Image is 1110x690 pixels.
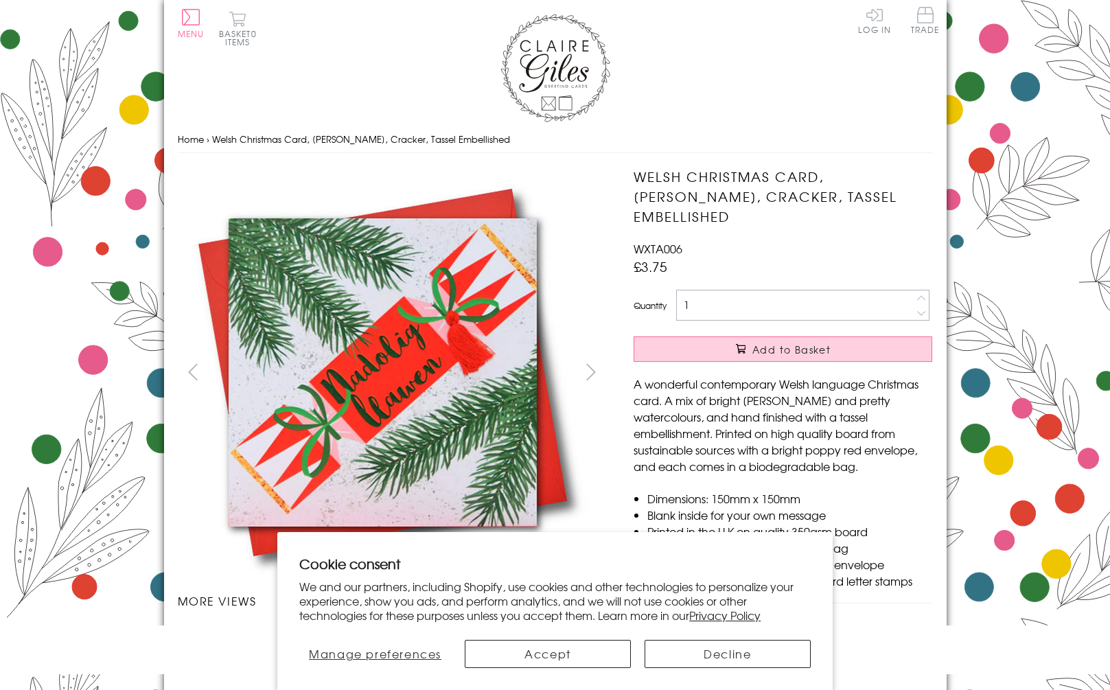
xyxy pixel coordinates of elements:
[219,11,257,46] button: Basket0 items
[225,27,257,48] span: 0 items
[911,7,940,34] span: Trade
[634,299,667,312] label: Quantity
[634,257,667,276] span: £3.75
[299,554,811,573] h2: Cookie consent
[309,645,441,662] span: Manage preferences
[634,240,682,257] span: WXTA006
[178,133,204,146] a: Home
[647,490,932,507] li: Dimensions: 150mm x 150mm
[647,507,932,523] li: Blank inside for your own message
[575,356,606,387] button: next
[606,167,1018,579] img: Welsh Christmas Card, Nadolig Llawen, Cracker, Tassel Embellished
[689,607,761,623] a: Privacy Policy
[634,336,932,362] button: Add to Basket
[212,133,510,146] span: Welsh Christmas Card, [PERSON_NAME], Cracker, Tassel Embellished
[178,593,607,609] h3: More views
[634,376,932,474] p: A wonderful contemporary Welsh language Christmas card. A mix of bright [PERSON_NAME] and pretty ...
[299,640,451,668] button: Manage preferences
[178,27,205,40] span: Menu
[500,14,610,122] img: Claire Giles Greetings Cards
[645,640,811,668] button: Decline
[178,356,209,387] button: prev
[634,167,932,226] h1: Welsh Christmas Card, [PERSON_NAME], Cracker, Tassel Embellished
[647,523,932,540] li: Printed in the U.K on quality 350gsm board
[465,640,631,668] button: Accept
[752,343,831,356] span: Add to Basket
[858,7,891,34] a: Log In
[911,7,940,36] a: Trade
[207,133,209,146] span: ›
[178,126,933,154] nav: breadcrumbs
[177,167,589,578] img: Welsh Christmas Card, Nadolig Llawen, Cracker, Tassel Embellished
[299,579,811,622] p: We and our partners, including Shopify, use cookies and other technologies to personalize your ex...
[178,9,205,38] button: Menu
